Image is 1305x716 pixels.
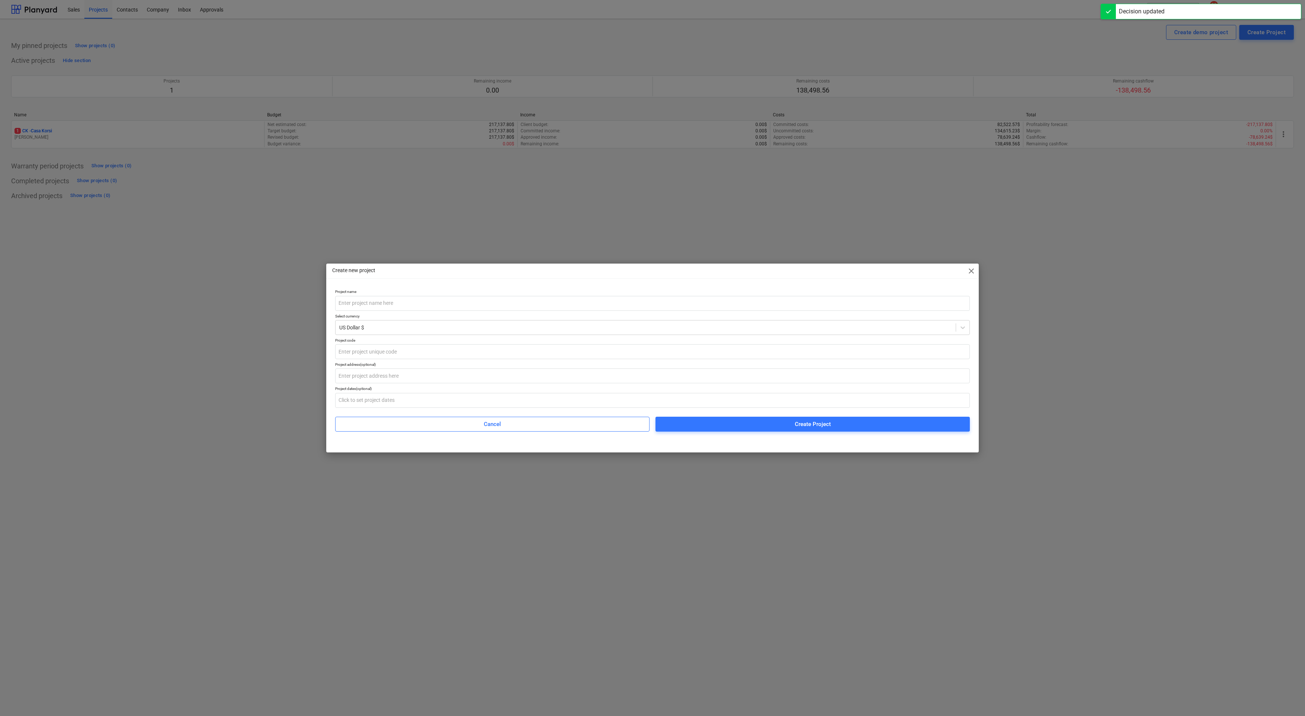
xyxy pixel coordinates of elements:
p: Create new project [332,267,375,274]
div: Create Project [795,419,831,429]
input: Enter project name here [335,296,970,311]
button: Create Project [655,417,970,432]
div: Widget de chat [1268,680,1305,716]
div: Project dates (optional) [335,386,970,391]
iframe: Chat Widget [1268,680,1305,716]
span: close [967,267,976,275]
div: Project address (optional) [335,362,970,367]
p: Project name [335,289,970,296]
input: Enter project address here [335,368,970,383]
div: Decision updated [1119,7,1165,16]
button: Cancel [335,417,650,432]
input: Enter project unique code [335,344,970,359]
input: Click to set project dates [335,393,970,408]
p: Project code [335,338,970,344]
div: Cancel [484,419,501,429]
p: Select currency [335,314,970,320]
